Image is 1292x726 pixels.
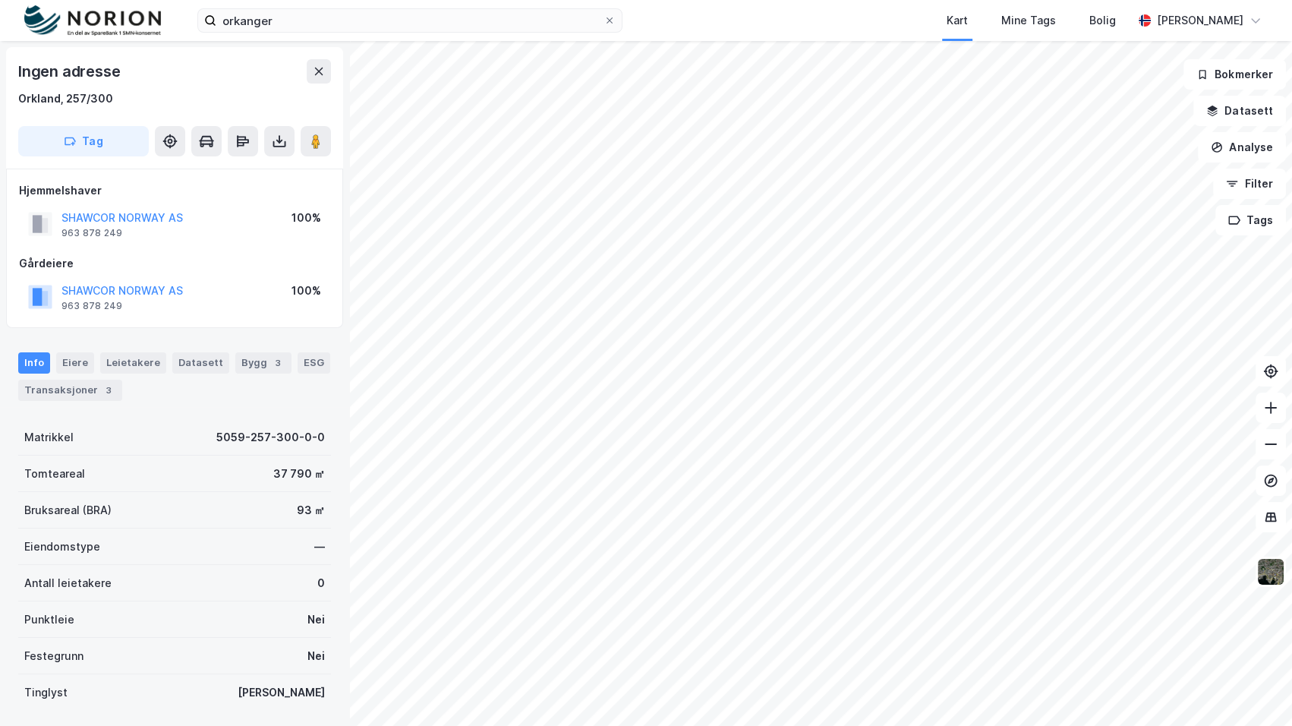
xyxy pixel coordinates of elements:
div: Matrikkel [24,428,74,447]
div: 93 ㎡ [297,501,325,519]
div: Info [18,352,50,374]
div: Hjemmelshaver [19,181,330,200]
div: Gårdeiere [19,254,330,273]
div: Bygg [235,352,291,374]
button: Filter [1213,169,1286,199]
button: Bokmerker [1183,59,1286,90]
img: 9k= [1256,557,1285,586]
button: Datasett [1193,96,1286,126]
div: 37 790 ㎡ [273,465,325,483]
div: Leietakere [100,352,166,374]
div: Tomteareal [24,465,85,483]
div: ESG [298,352,330,374]
div: Eiere [56,352,94,374]
iframe: Chat Widget [1216,653,1292,726]
button: Tag [18,126,149,156]
div: Kontrollprogram for chat [1216,653,1292,726]
div: 100% [291,209,321,227]
div: 5059-257-300-0-0 [216,428,325,447]
div: 0 [317,574,325,592]
div: Eiendomstype [24,538,100,556]
div: Transaksjoner [18,380,122,401]
div: Orkland, 257/300 [18,90,113,108]
div: Ingen adresse [18,59,123,84]
div: Nei [307,647,325,665]
div: 3 [270,355,285,371]
button: Tags [1215,205,1286,235]
div: [PERSON_NAME] [238,683,325,702]
div: Bruksareal (BRA) [24,501,112,519]
div: 3 [101,383,116,398]
img: norion-logo.80e7a08dc31c2e691866.png [24,5,161,36]
div: Tinglyst [24,683,68,702]
div: Datasett [172,352,229,374]
input: Søk på adresse, matrikkel, gårdeiere, leietakere eller personer [216,9,603,32]
div: Punktleie [24,611,74,629]
div: Festegrunn [24,647,84,665]
div: 963 878 249 [61,300,122,312]
div: 963 878 249 [61,227,122,239]
div: Bolig [1089,11,1116,30]
div: Antall leietakere [24,574,112,592]
div: Nei [307,611,325,629]
div: — [314,538,325,556]
div: Kart [947,11,968,30]
button: Analyse [1198,132,1286,163]
div: [PERSON_NAME] [1157,11,1243,30]
div: 100% [291,282,321,300]
div: Mine Tags [1001,11,1056,30]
